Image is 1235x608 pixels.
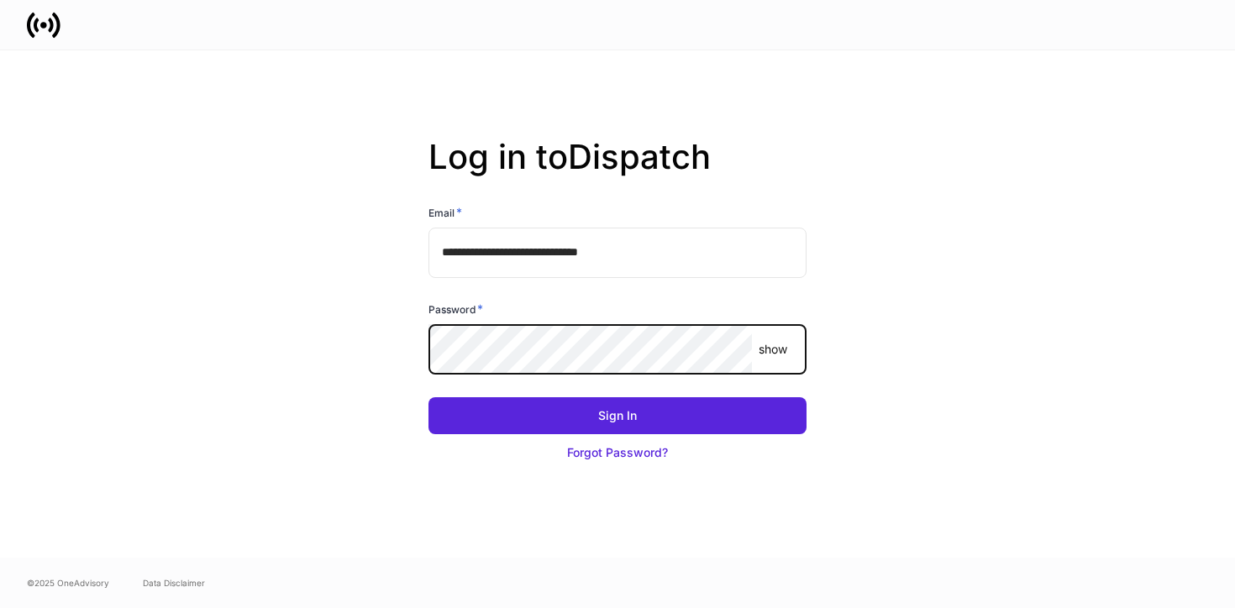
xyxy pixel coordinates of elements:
div: Forgot Password? [567,444,668,461]
span: © 2025 OneAdvisory [27,576,109,590]
h2: Log in to Dispatch [428,137,807,204]
h6: Email [428,204,462,221]
button: Forgot Password? [428,434,807,471]
button: Sign In [428,397,807,434]
h6: Password [428,301,483,317]
div: Sign In [598,407,637,424]
a: Data Disclaimer [143,576,205,590]
p: show [759,341,787,358]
